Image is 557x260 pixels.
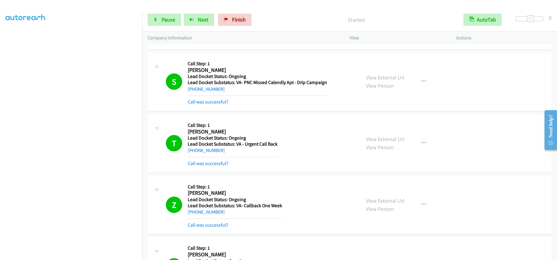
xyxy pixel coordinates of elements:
span: Finish [232,16,246,23]
h1: Z [166,197,182,213]
p: Company Information [148,34,339,42]
a: Call was successful? [188,160,228,166]
h5: Lead Docket Substatus: VA- Callback One Week [188,203,282,209]
h5: Call Step: 1 [188,184,282,190]
h2: [PERSON_NAME] [188,190,282,197]
button: Next [184,14,214,26]
p: Actions [456,34,552,42]
h5: Lead Docket Substatus: VA- PNC Missed Calendly Apt - Drip Campaign [188,79,327,86]
a: View Person [366,205,394,212]
a: View External Url [366,197,405,204]
h2: [PERSON_NAME] [188,251,278,258]
a: View External Url [366,74,405,81]
h1: S [166,73,182,90]
a: Pause [148,14,181,26]
span: Next [198,16,208,23]
h5: Call Step: 1 [188,245,278,251]
h1: T [166,135,182,151]
iframe: Resource Center [539,106,557,154]
a: View Person [366,82,394,89]
a: [PHONE_NUMBER] [188,86,225,92]
h5: Lead Docket Status: Ongoing [188,73,327,79]
h2: [PERSON_NAME] [188,128,278,135]
a: View External Url [366,136,405,143]
p: Started [260,16,453,24]
p: View [350,34,445,42]
a: [PHONE_NUMBER] [188,147,225,153]
h5: Call Step: 1 [188,61,327,67]
a: Call was successful? [188,99,228,105]
button: AutoTab [463,14,502,26]
h5: Lead Docket Substatus: VA - Urgent Call Back [188,141,278,147]
a: View Person [366,144,394,151]
h5: Call Step: 1 [188,122,278,128]
div: 8 [549,14,552,22]
a: Finish [218,14,251,26]
a: [PHONE_NUMBER] [188,209,225,215]
h5: Lead Docket Status: Ongoing [188,197,282,203]
span: Pause [162,16,175,23]
h5: Lead Docket Status: Ongoing [188,135,278,141]
h2: [PERSON_NAME] [188,67,327,74]
a: Call was successful? [188,222,228,228]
